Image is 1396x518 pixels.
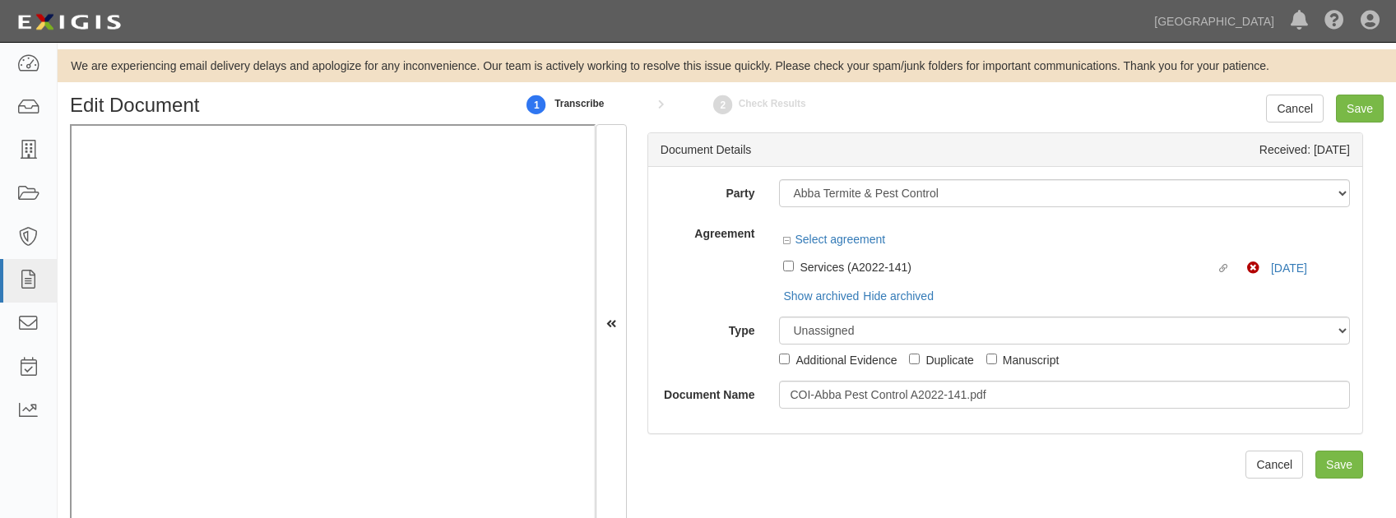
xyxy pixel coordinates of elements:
[925,350,973,368] div: Duplicate
[779,354,790,364] input: Additional Evidence
[909,354,920,364] input: Duplicate
[1146,5,1282,38] a: [GEOGRAPHIC_DATA]
[648,317,768,339] label: Type
[1315,451,1363,479] input: Save
[800,257,1215,275] div: Services (A2022-141)
[1336,95,1384,123] input: Save
[779,289,859,303] a: Show arhived
[1219,265,1234,273] i: Linked agreement
[1324,12,1344,31] i: Help Center - Complianz
[1266,95,1324,123] a: Cancel
[554,98,604,109] small: Transcribe
[58,58,1396,74] div: We are experiencing email delivery delays and apologize for any inconvenience. Our team is active...
[70,95,491,116] h1: Edit Document
[661,141,752,158] div: Document Details
[739,98,806,109] small: Check Results
[1247,262,1268,275] i: Non-Compliant
[1271,261,1307,275] a: [DATE]
[783,233,885,246] a: Select agreement
[795,350,897,368] div: Additional Evidence
[524,86,549,122] a: 1
[648,220,768,242] label: Agreement
[1259,141,1350,158] div: Received: [DATE]
[12,7,126,37] img: logo-5460c22ac91f19d4615b14bd174203de0afe785f0fc80cf4dbbc73dc1793850b.png
[1003,350,1059,368] div: Manuscript
[524,95,549,115] strong: 1
[1245,451,1303,479] a: Cancel
[711,95,735,115] strong: 2
[986,354,997,364] input: Manuscript
[648,179,768,201] label: Party
[648,381,768,403] label: Document Name
[711,86,735,122] a: Check Results
[783,261,794,271] input: Services (A2022-141)
[859,289,934,303] a: Hide arhived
